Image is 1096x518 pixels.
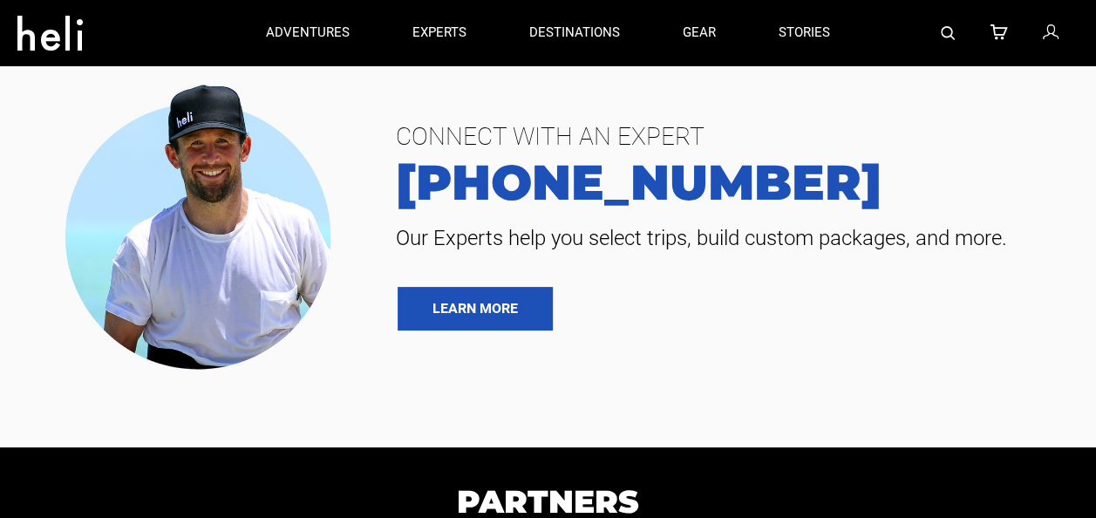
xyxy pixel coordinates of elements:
span: Our Experts help you select trips, build custom packages, and more. [383,224,1070,252]
p: destinations [529,24,620,42]
p: adventures [266,24,350,42]
img: search-bar-icon.svg [941,26,955,40]
a: [PHONE_NUMBER] [383,158,1070,207]
img: contact our team [51,70,357,378]
p: experts [412,24,466,42]
a: LEARN MORE [398,287,553,331]
span: CONNECT WITH AN EXPERT [383,116,1070,158]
